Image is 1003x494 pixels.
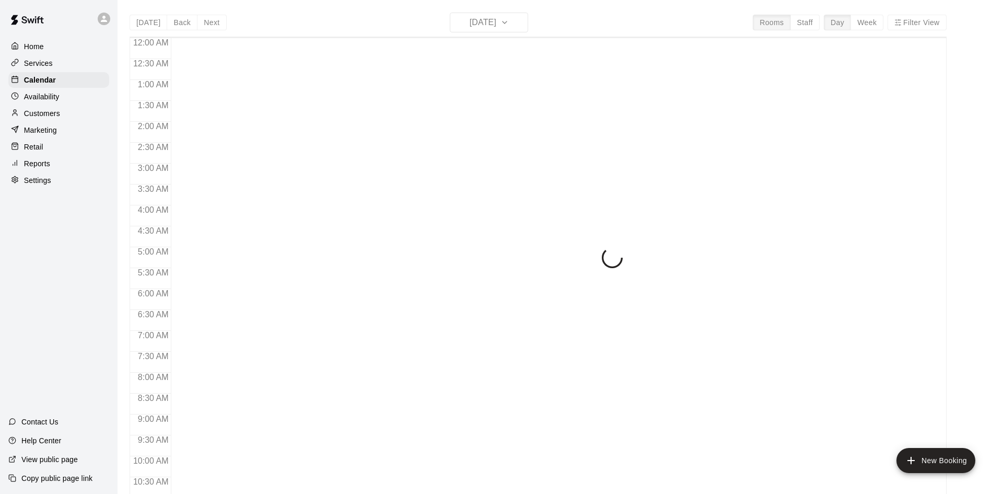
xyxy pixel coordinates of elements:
[24,175,51,186] p: Settings
[21,454,78,465] p: View public page
[8,173,109,188] a: Settings
[24,91,60,102] p: Availability
[8,106,109,121] a: Customers
[135,247,171,256] span: 5:00 AM
[131,477,171,486] span: 10:30 AM
[21,435,61,446] p: Help Center
[135,435,171,444] span: 9:30 AM
[8,89,109,105] a: Availability
[135,331,171,340] span: 7:00 AM
[21,417,59,427] p: Contact Us
[135,352,171,361] span: 7:30 AM
[131,456,171,465] span: 10:00 AM
[131,59,171,68] span: 12:30 AM
[896,448,975,473] button: add
[131,38,171,47] span: 12:00 AM
[24,75,56,85] p: Calendar
[135,205,171,214] span: 4:00 AM
[135,310,171,319] span: 6:30 AM
[135,164,171,173] span: 3:00 AM
[8,55,109,71] a: Services
[21,473,92,484] p: Copy public page link
[8,122,109,138] a: Marketing
[8,139,109,155] a: Retail
[135,143,171,152] span: 2:30 AM
[8,39,109,54] a: Home
[24,108,60,119] p: Customers
[135,289,171,298] span: 6:00 AM
[24,125,57,135] p: Marketing
[135,394,171,403] span: 8:30 AM
[135,80,171,89] span: 1:00 AM
[135,268,171,277] span: 5:30 AM
[135,415,171,423] span: 9:00 AM
[24,158,50,169] p: Reports
[135,101,171,110] span: 1:30 AM
[135,185,171,193] span: 3:30 AM
[24,41,44,52] p: Home
[135,122,171,131] span: 2:00 AM
[24,142,43,152] p: Retail
[135,373,171,382] span: 8:00 AM
[8,156,109,171] a: Reports
[8,72,109,88] a: Calendar
[24,58,53,68] p: Services
[135,226,171,235] span: 4:30 AM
